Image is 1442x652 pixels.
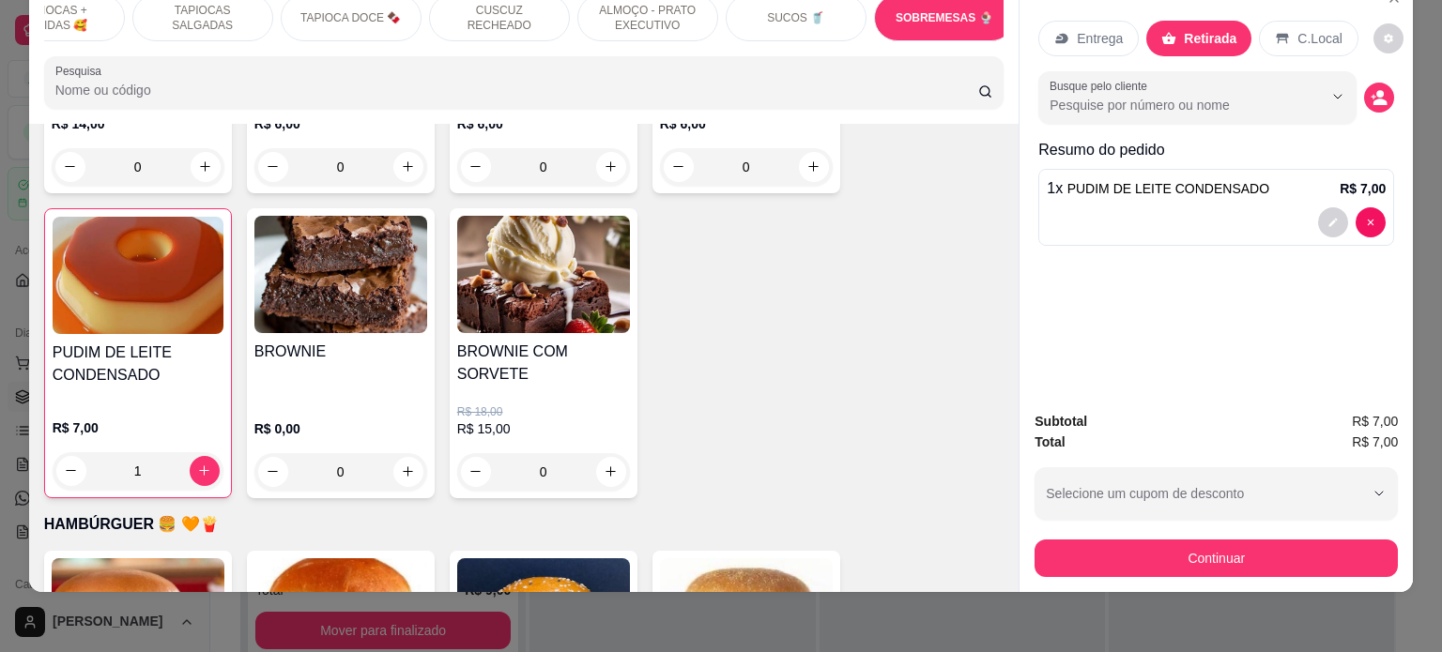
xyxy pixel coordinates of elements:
p: 1 x [1047,177,1269,200]
p: R$ 7,00 [1340,179,1386,198]
p: HAMBÚRGUER 🍔 🧡🍟 [44,513,1005,536]
label: Busque pelo cliente [1050,78,1154,94]
span: R$ 7,00 [1352,432,1398,452]
span: R$ 7,00 [1352,411,1398,432]
p: R$ 0,00 [254,419,427,438]
p: Resumo do pedido [1038,139,1394,161]
img: product-image [254,216,427,333]
p: R$ 7,00 [53,418,223,437]
button: decrease-product-quantity [1373,23,1404,53]
button: increase-product-quantity [596,457,626,487]
p: R$ 18,00 [457,404,630,419]
p: Entrega [1077,29,1123,48]
strong: Subtotal [1035,414,1087,429]
button: Show suggestions [1323,82,1353,112]
p: CUSCUZ RECHEADO [445,3,554,33]
button: decrease-product-quantity [1364,83,1394,113]
p: R$ 15,00 [457,419,630,438]
span: PUDIM DE LEITE CONDENSADO [1067,181,1269,196]
button: decrease-product-quantity [461,457,491,487]
button: decrease-product-quantity [1318,207,1348,237]
p: C.Local [1297,29,1342,48]
p: SUCOS 🥤 [767,10,824,25]
p: R$ 6,00 [660,114,833,133]
input: Pesquisa [55,81,978,99]
input: Busque pelo cliente [1050,96,1293,114]
h4: BROWNIE [254,341,427,363]
button: Continuar [1035,539,1398,577]
p: R$ 6,00 [457,114,630,133]
p: TAPIOCA DOCE 🍫 [300,10,401,25]
label: Pesquisa [55,63,108,79]
p: TAPIOCAS SALGADAS [148,3,257,33]
button: increase-product-quantity [190,456,220,486]
strong: Total [1035,434,1065,449]
img: product-image [457,216,630,333]
p: R$ 14,00 [52,114,224,133]
img: product-image [53,217,223,334]
h4: PUDIM DE LEITE CONDENSADO [53,341,223,387]
p: SOBREMESAS 🍨 [896,10,993,25]
p: R$ 6,00 [254,114,427,133]
h4: BROWNIE COM SORVETE [457,341,630,386]
button: decrease-product-quantity [1356,207,1386,237]
p: Retirada [1184,29,1236,48]
p: ALMOÇO - PRATO EXECUTIVO [593,3,702,33]
button: Selecione um cupom de desconto [1035,467,1398,520]
button: decrease-product-quantity [56,456,86,486]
